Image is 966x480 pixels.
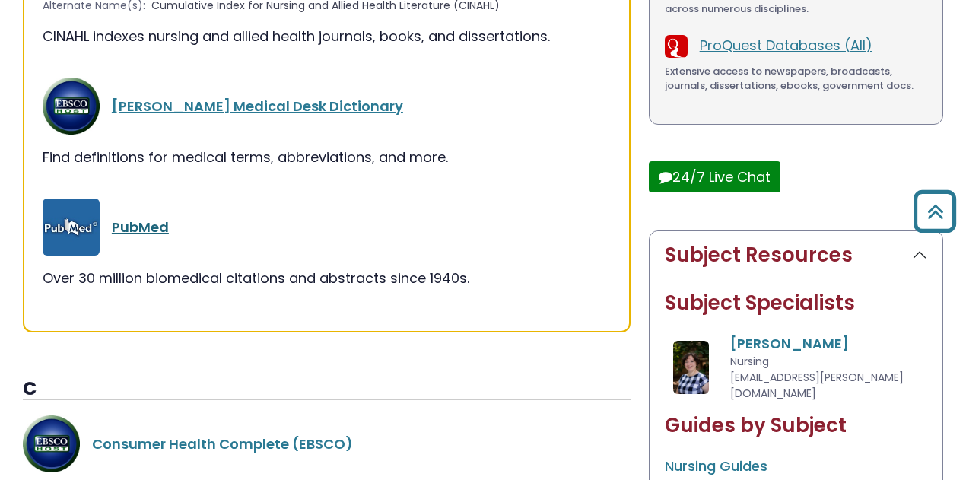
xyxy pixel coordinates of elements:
[665,64,927,94] div: Extensive access to newspapers, broadcasts, journals, dissertations, ebooks, government docs.
[43,268,611,288] div: Over 30 million biomedical citations and abstracts since 1940s.
[673,341,709,394] img: Amanda Matthysse
[665,414,927,437] h2: Guides by Subject
[907,197,962,225] a: Back to Top
[665,456,767,475] a: Nursing Guides
[92,434,353,453] a: Consumer Health Complete (EBSCO)
[43,26,611,46] div: CINAHL indexes nursing and allied health journals, books, and dissertations.
[700,36,872,55] a: ProQuest Databases (All)
[650,231,942,279] button: Subject Resources
[665,291,927,315] h2: Subject Specialists
[43,147,611,167] div: Find definitions for medical terms, abbreviations, and more.
[730,334,849,353] a: [PERSON_NAME]
[730,354,769,369] span: Nursing
[730,370,904,401] span: [EMAIL_ADDRESS][PERSON_NAME][DOMAIN_NAME]
[649,161,780,192] button: 24/7 Live Chat
[23,378,631,401] h3: C
[112,97,403,116] a: [PERSON_NAME] Medical Desk Dictionary
[112,218,169,237] a: PubMed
